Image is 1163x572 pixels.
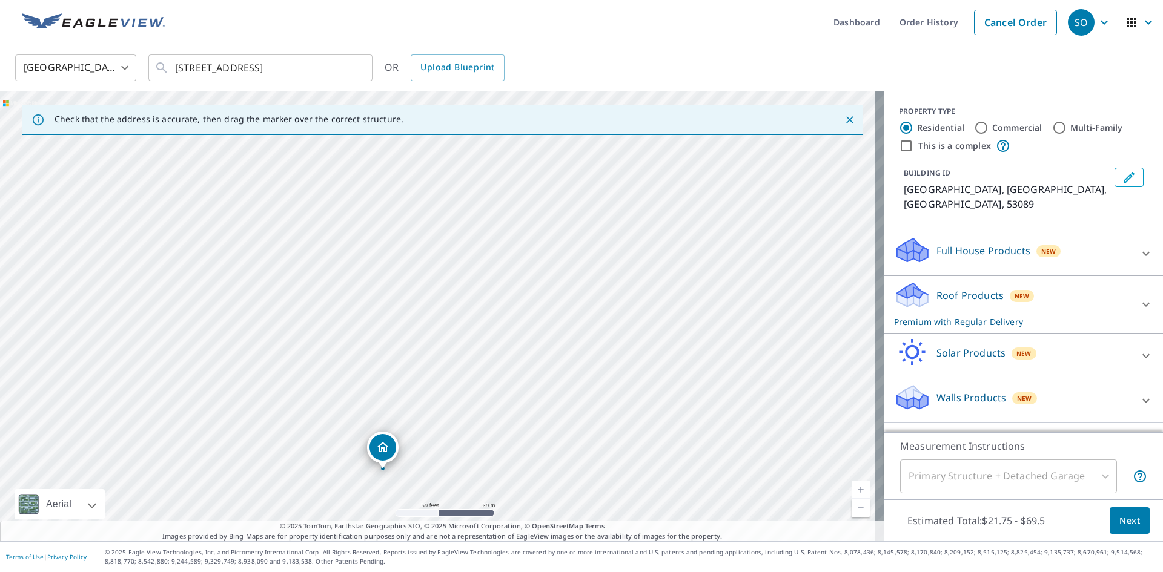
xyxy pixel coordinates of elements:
p: [GEOGRAPHIC_DATA], [GEOGRAPHIC_DATA], [GEOGRAPHIC_DATA], 53089 [904,182,1110,211]
div: Aerial [42,489,75,519]
input: Search by address or latitude-longitude [175,51,348,85]
div: Aerial [15,489,105,519]
span: Upload Blueprint [420,60,494,75]
a: Cancel Order [974,10,1057,35]
a: Terms [585,521,605,530]
label: Multi-Family [1070,122,1123,134]
button: Close [842,112,858,128]
label: Commercial [992,122,1042,134]
p: Premium with Regular Delivery [894,315,1132,328]
button: Edit building 1 [1115,168,1144,187]
span: Next [1119,513,1140,528]
p: | [6,553,87,560]
a: Terms of Use [6,553,44,561]
div: Primary Structure + Detached Garage [900,459,1117,493]
a: OpenStreetMap [532,521,583,530]
div: Solar ProductsNew [894,338,1153,373]
span: New [1041,246,1056,256]
label: Residential [917,122,964,134]
span: New [1017,393,1032,403]
p: Check that the address is accurate, then drag the marker over the correct structure. [55,114,403,125]
div: PROPERTY TYPE [899,106,1148,117]
img: EV Logo [22,13,165,31]
p: Full House Products [936,243,1030,258]
span: Your report will include the primary structure and a detached garage if one exists. [1133,469,1147,484]
a: Privacy Policy [47,553,87,561]
span: New [1016,349,1032,358]
p: Roof Products [936,288,1004,303]
p: Estimated Total: $21.75 - $69.5 [898,507,1055,534]
p: Walls Products [936,390,1006,405]
p: Measurement Instructions [900,439,1147,453]
span: New [1015,291,1030,301]
p: Solar Products [936,346,1006,360]
div: Walls ProductsNew [894,383,1153,418]
div: [GEOGRAPHIC_DATA] [15,51,136,85]
div: SO [1068,9,1095,36]
div: Full House ProductsNew [894,236,1153,271]
button: Next [1110,507,1150,534]
a: Current Level 19, Zoom In [852,481,870,499]
p: BUILDING ID [904,168,950,178]
a: Upload Blueprint [411,54,504,81]
span: © 2025 TomTom, Earthstar Geographics SIO, © 2025 Microsoft Corporation, © [280,521,605,531]
p: © 2025 Eagle View Technologies, Inc. and Pictometry International Corp. All Rights Reserved. Repo... [105,548,1157,566]
label: This is a complex [918,140,991,152]
div: OR [385,54,505,81]
a: Current Level 19, Zoom Out [852,499,870,517]
div: Roof ProductsNewPremium with Regular Delivery [894,281,1153,328]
